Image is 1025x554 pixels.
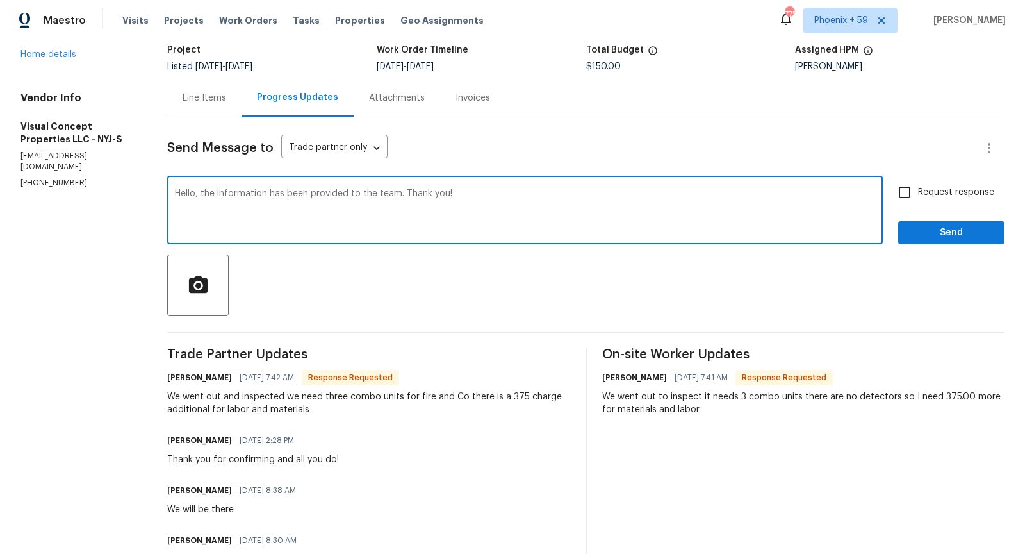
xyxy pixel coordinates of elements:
[369,92,425,105] div: Attachments
[167,390,570,416] div: We went out and inspected we need three combo units for fire and Co there is a 375 charge additio...
[400,14,484,27] span: Geo Assignments
[240,371,294,384] span: [DATE] 7:42 AM
[175,189,875,234] textarea: Hello, the information has been provided to the team. Thank you!
[195,62,252,71] span: -
[293,16,320,25] span: Tasks
[602,348,1004,361] span: On-site Worker Updates
[908,225,994,241] span: Send
[167,46,201,55] h5: Project
[586,46,644,55] h5: Total Budget
[167,453,339,466] div: Thank you for confirming and all you do!
[240,434,294,447] span: [DATE] 2:28 PM
[167,62,252,71] span: Listed
[20,151,136,172] p: [EMAIL_ADDRESS][DOMAIN_NAME]
[814,14,868,27] span: Phoenix + 59
[918,186,994,199] span: Request response
[167,534,232,547] h6: [PERSON_NAME]
[795,62,1004,71] div: [PERSON_NAME]
[240,534,297,547] span: [DATE] 8:30 AM
[785,8,794,21] div: 775
[164,14,204,27] span: Projects
[167,371,232,384] h6: [PERSON_NAME]
[122,14,149,27] span: Visits
[648,46,658,62] span: The total cost of line items that have been proposed by Opendoor. This sum includes line items th...
[20,120,136,146] h5: Visual Concept Properties LLC - NYJ-S
[737,371,832,384] span: Response Requested
[602,371,667,384] h6: [PERSON_NAME]
[167,434,232,447] h6: [PERSON_NAME]
[183,92,226,105] div: Line Items
[602,390,1004,416] div: We went out to inspect it needs 3 combo units there are no detectors so I need 375.00 more for ma...
[586,62,621,71] span: $150.00
[167,142,274,155] span: Send Message to
[377,46,468,55] h5: Work Order Timeline
[167,484,232,497] h6: [PERSON_NAME]
[44,14,86,27] span: Maestro
[335,14,385,27] span: Properties
[167,348,570,361] span: Trade Partner Updates
[863,46,873,62] span: The hpm assigned to this work order.
[377,62,404,71] span: [DATE]
[281,138,388,159] div: Trade partner only
[407,62,434,71] span: [DATE]
[455,92,490,105] div: Invoices
[898,221,1004,245] button: Send
[303,371,398,384] span: Response Requested
[240,484,296,497] span: [DATE] 8:38 AM
[195,62,222,71] span: [DATE]
[20,50,76,59] a: Home details
[167,503,304,516] div: We will be there
[377,62,434,71] span: -
[20,92,136,105] h4: Vendor Info
[928,14,1006,27] span: [PERSON_NAME]
[225,62,252,71] span: [DATE]
[219,14,277,27] span: Work Orders
[675,371,728,384] span: [DATE] 7:41 AM
[795,46,859,55] h5: Assigned HPM
[257,91,338,104] div: Progress Updates
[20,178,136,189] p: [PHONE_NUMBER]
